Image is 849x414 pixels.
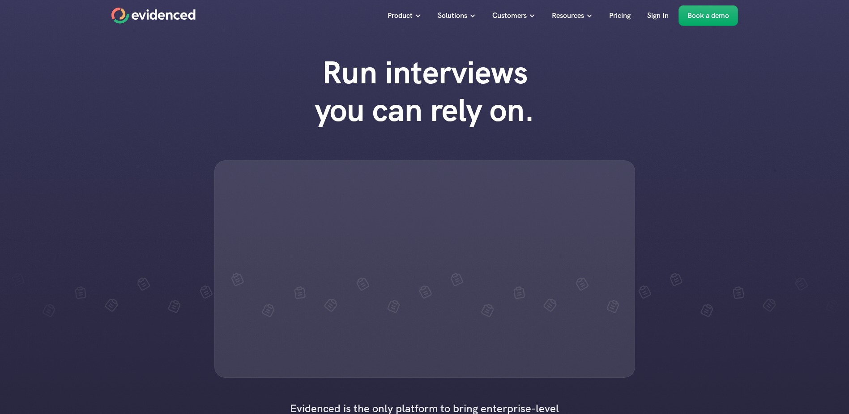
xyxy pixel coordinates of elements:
a: Home [111,8,196,24]
p: Book a demo [687,10,729,22]
a: Book a demo [678,5,738,26]
p: Resources [552,10,584,22]
p: Pricing [609,10,631,22]
a: Sign In [640,5,675,26]
p: Customers [492,10,527,22]
p: Sign In [647,10,669,22]
a: Pricing [602,5,637,26]
p: Solutions [438,10,467,22]
h1: Run interviews you can rely on. [297,54,552,129]
p: Product [388,10,413,22]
